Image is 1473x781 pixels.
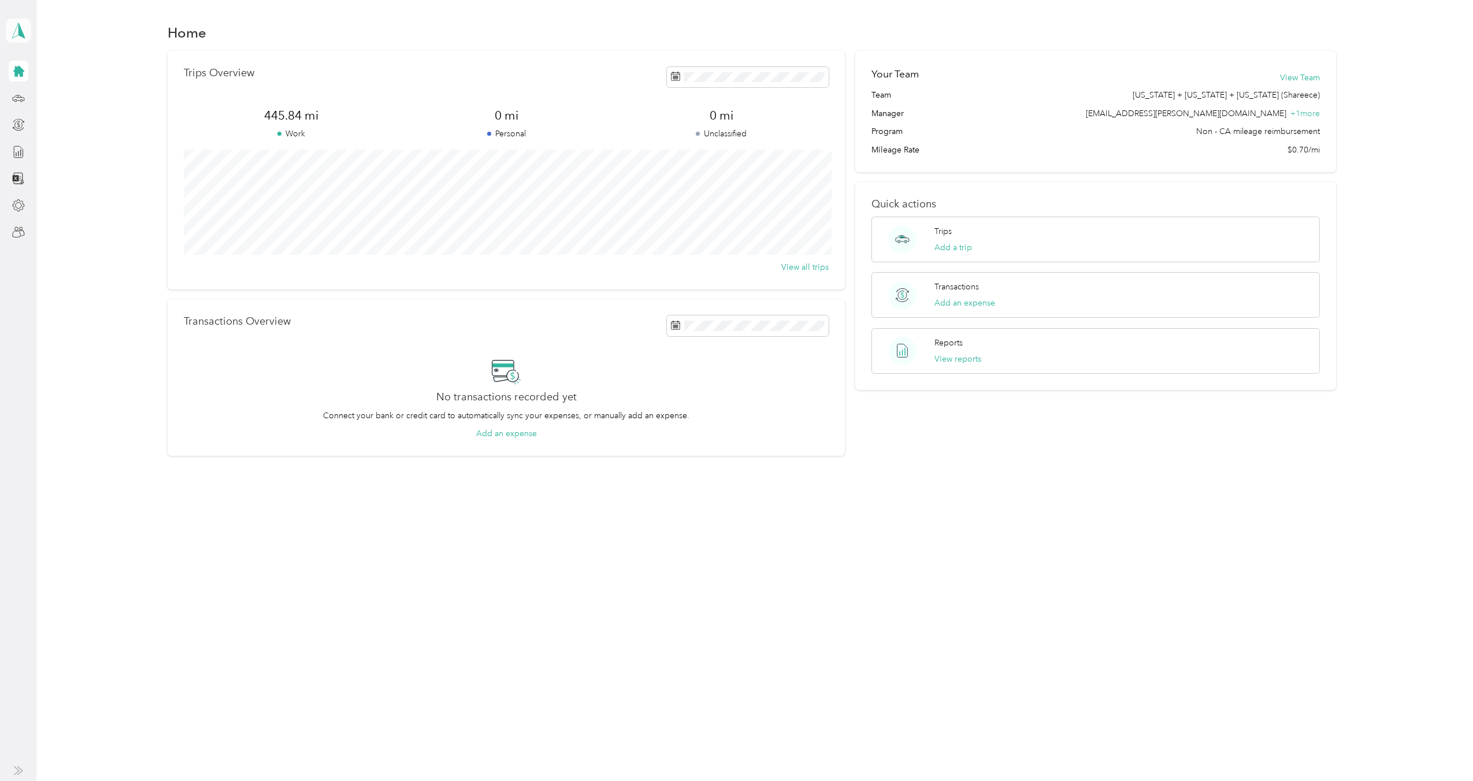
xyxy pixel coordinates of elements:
p: Quick actions [871,198,1320,210]
iframe: Everlance-gr Chat Button Frame [1408,716,1473,781]
span: + 1 more [1290,109,1320,118]
span: Non - CA mileage reimbursement [1196,125,1320,137]
span: Program [871,125,903,137]
h2: Your Team [871,67,919,81]
span: 0 mi [399,107,614,124]
p: Transactions [934,281,979,293]
button: View all trips [781,261,829,273]
p: Reports [934,337,963,349]
span: Manager [871,107,904,120]
h1: Home [168,27,206,39]
span: 0 mi [614,107,829,124]
span: Mileage Rate [871,144,919,156]
button: View reports [934,353,981,365]
button: Add an expense [476,427,537,440]
h2: No transactions recorded yet [436,391,577,403]
button: Add an expense [934,297,995,309]
p: Connect your bank or credit card to automatically sync your expenses, or manually add an expense. [323,410,689,422]
span: 445.84 mi [184,107,399,124]
p: Trips [934,225,952,237]
p: Trips Overview [184,67,254,79]
p: Personal [399,128,614,140]
p: Unclassified [614,128,829,140]
span: [EMAIL_ADDRESS][PERSON_NAME][DOMAIN_NAME] [1086,109,1286,118]
span: $0.70/mi [1288,144,1320,156]
span: Team [871,89,891,101]
span: [US_STATE] + [US_STATE] + [US_STATE] (Shareece) [1133,89,1320,101]
button: View Team [1280,72,1320,84]
button: Add a trip [934,241,972,254]
p: Transactions Overview [184,315,291,328]
p: Work [184,128,399,140]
